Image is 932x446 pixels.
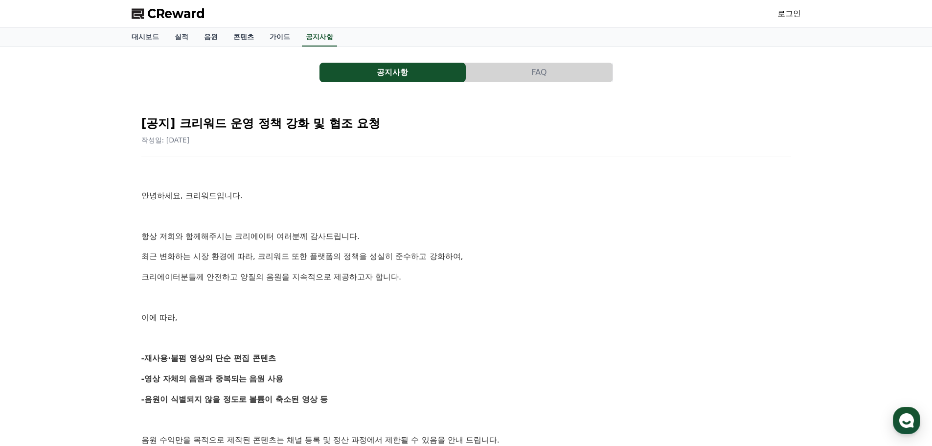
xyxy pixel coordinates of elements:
[141,374,284,383] strong: -영상 자체의 음원과 중복되는 음원 사용
[147,6,205,22] span: CReward
[141,395,328,404] strong: -음원이 식별되지 않을 정도로 볼륨이 축소된 영상 등
[132,6,205,22] a: CReward
[226,28,262,47] a: 콘텐츠
[196,28,226,47] a: 음원
[262,28,298,47] a: 가이드
[141,250,791,263] p: 최근 변화하는 시장 환경에 따라, 크리워드 또한 플랫폼의 정책을 성실히 준수하고 강화하여,
[466,63,613,82] button: FAQ
[319,63,466,82] button: 공지사항
[141,116,791,131] h2: [공지] 크리워드 운영 정책 강화 및 협조 요청
[141,136,190,144] span: 작성일: [DATE]
[124,28,167,47] a: 대시보드
[777,8,801,20] a: 로그인
[141,353,276,363] strong: -재사용·불펌 영상의 단순 편집 콘텐츠
[141,230,791,243] p: 항상 저희와 함께해주시는 크리에이터 여러분께 감사드립니다.
[167,28,196,47] a: 실적
[141,189,791,202] p: 안녕하세요, 크리워드입니다.
[141,311,791,324] p: 이에 따라,
[302,28,337,47] a: 공지사항
[141,271,791,283] p: 크리에이터분들께 안전하고 양질의 음원을 지속적으로 제공하고자 합니다.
